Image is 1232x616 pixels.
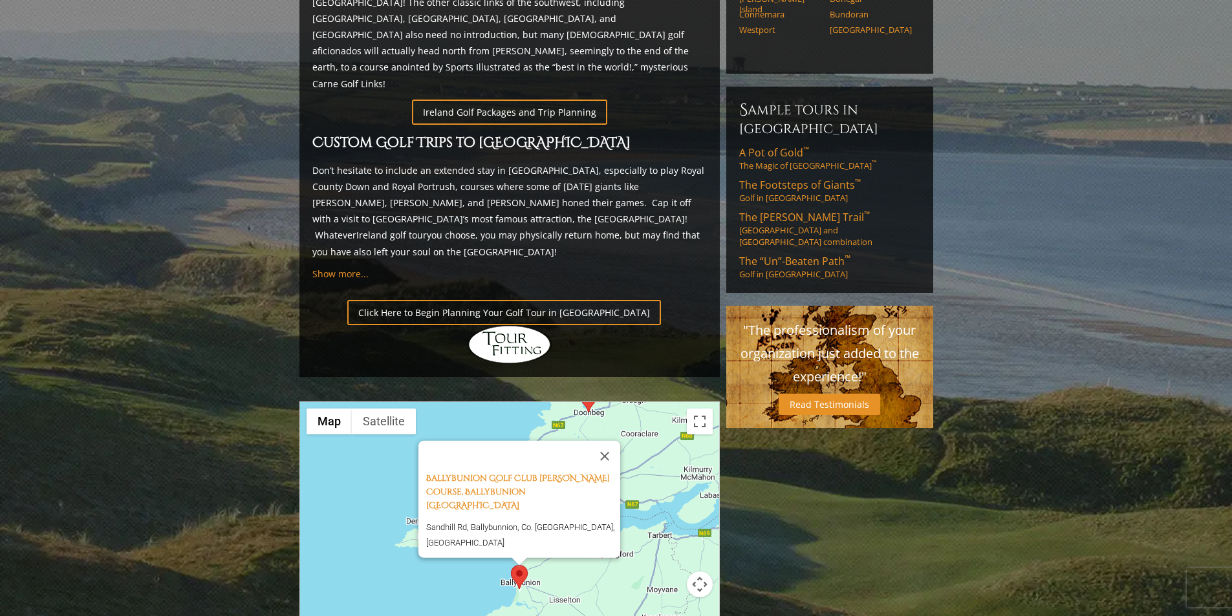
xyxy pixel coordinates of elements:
span: The [PERSON_NAME] Trail [739,210,870,224]
sup: ™ [855,176,861,187]
a: Show more... [312,268,369,280]
sup: ™ [872,159,876,167]
a: Ireland Golf Packages and Trip Planning [412,100,607,125]
button: Show satellite imagery [352,409,416,434]
p: Don’t hesitate to include an extended stay in [GEOGRAPHIC_DATA], especially to play Royal County ... [312,162,707,260]
a: Bundoran [830,9,912,19]
button: Show street map [307,409,352,434]
img: Hidden Links [468,325,552,364]
h6: Sample Tours in [GEOGRAPHIC_DATA] [739,100,920,138]
a: A Pot of Gold™The Magic of [GEOGRAPHIC_DATA]™ [739,145,920,171]
a: Ireland golf tour [356,229,427,241]
p: Sandhill Rd, Ballybunnion, Co. [GEOGRAPHIC_DATA], [GEOGRAPHIC_DATA] [426,520,620,550]
a: The [PERSON_NAME] Trail™[GEOGRAPHIC_DATA] and [GEOGRAPHIC_DATA] combination [739,210,920,248]
a: Click Here to Begin Planning Your Golf Tour in [GEOGRAPHIC_DATA] [347,300,661,325]
a: Westport [739,25,821,35]
a: The “Un”-Beaten Path™Golf in [GEOGRAPHIC_DATA] [739,254,920,280]
sup: ™ [845,253,850,264]
button: Map camera controls [687,571,713,597]
a: Connemara [739,9,821,19]
button: Close [589,441,620,472]
p: "The professionalism of your organization just added to the experience!" [739,319,920,388]
a: [GEOGRAPHIC_DATA] [830,25,912,35]
span: A Pot of Gold [739,145,809,160]
a: Ballybunion Golf Club [PERSON_NAME] Course, Ballybunion [GEOGRAPHIC_DATA] [426,473,610,511]
h2: Custom Golf Trips to [GEOGRAPHIC_DATA] [312,133,707,154]
a: The Footsteps of Giants™Golf in [GEOGRAPHIC_DATA] [739,178,920,204]
span: The Footsteps of Giants [739,178,861,192]
span: The “Un”-Beaten Path [739,254,850,268]
button: Toggle fullscreen view [687,409,713,434]
a: Read Testimonials [779,394,880,415]
sup: ™ [803,144,809,155]
sup: ™ [864,209,870,220]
